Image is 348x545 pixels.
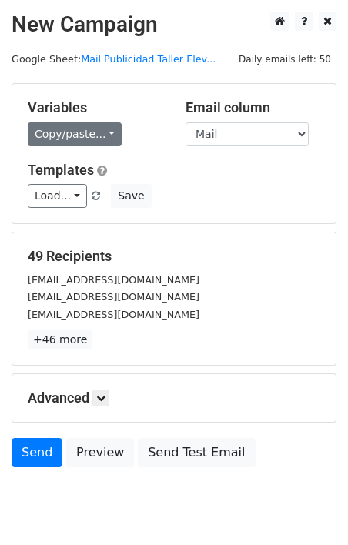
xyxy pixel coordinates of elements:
h2: New Campaign [12,12,336,38]
a: Send [12,438,62,467]
small: [EMAIL_ADDRESS][DOMAIN_NAME] [28,291,199,303]
span: Daily emails left: 50 [233,51,336,68]
iframe: Chat Widget [271,471,348,545]
h5: Email column [186,99,320,116]
small: [EMAIL_ADDRESS][DOMAIN_NAME] [28,309,199,320]
h5: Advanced [28,390,320,406]
h5: 49 Recipients [28,248,320,265]
a: Copy/paste... [28,122,122,146]
a: +46 more [28,330,92,349]
a: Load... [28,184,87,208]
small: Google Sheet: [12,53,216,65]
a: Daily emails left: 50 [233,53,336,65]
a: Send Test Email [138,438,255,467]
a: Mail Publicidad Taller Elev... [81,53,216,65]
small: [EMAIL_ADDRESS][DOMAIN_NAME] [28,274,199,286]
h5: Variables [28,99,162,116]
a: Templates [28,162,94,178]
div: Widget de chat [271,471,348,545]
button: Save [111,184,151,208]
a: Preview [66,438,134,467]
